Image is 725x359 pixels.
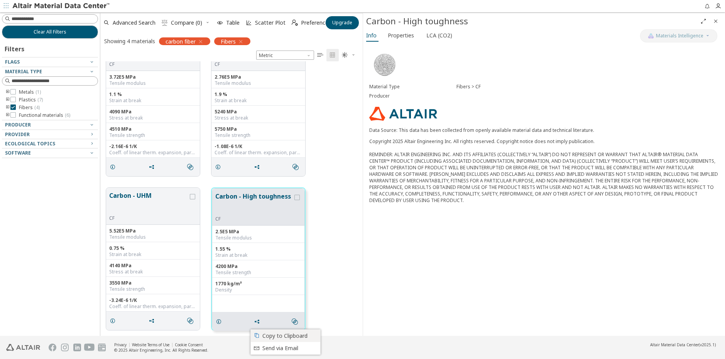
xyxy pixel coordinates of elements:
span: Table [226,20,240,25]
a: Website Terms of Use [132,342,169,347]
span: Info [366,29,377,42]
span: LCA (CO2) [426,29,452,42]
i:  [292,319,298,325]
div: Tensile modulus [109,234,197,240]
div: grid [100,61,363,336]
i:  [292,20,298,26]
span: Scatter Plot [255,20,286,25]
span: Upgrade [332,20,352,26]
span: carbon fiber [166,38,196,45]
span: Metric [256,51,314,60]
i:  [187,164,193,170]
div: Showing 4 materials [104,37,155,45]
div: -2.16E-6 1/K [109,143,197,150]
div: -1.08E-6 1/K [215,143,302,150]
span: Advanced Search [113,20,155,25]
div: Tensile strength [215,270,301,276]
i: toogle group [5,97,10,103]
button: Details [212,314,228,329]
div: 5750 MPa [215,126,302,132]
span: Materials Intelligence [656,33,703,39]
div: Copyright 2025 Altair Engineering Inc. All rights reserved. Copyright notice does not imply publi... [369,138,719,204]
span: ( 7 ) [37,96,43,103]
span: Properties [388,29,414,42]
div: 2.5E5 MPa [215,229,301,235]
a: Privacy [114,342,127,347]
button: Similar search [184,313,200,329]
button: Details [106,313,122,329]
button: Clear All Filters [2,25,98,39]
div: CF [109,61,188,67]
i:  [317,52,323,58]
button: Share [250,314,267,329]
div: Stress at break [215,115,302,121]
button: AI CopilotMaterials Intelligence [640,29,717,42]
img: AI Copilot [648,33,654,39]
div: Strain at break [109,98,197,104]
div: Coeff. of linear therm. expansion, parallel [109,303,197,310]
div: 3550 MPa [109,280,197,286]
div: Strain at break [109,251,197,258]
button: Full Screen [697,15,710,27]
div: 1.55 % [215,246,301,252]
p: Data Source: This data has been collected from openly available material data and technical liter... [369,127,719,133]
span: Preferences [301,20,331,25]
div: 5.52E5 MPa [109,228,197,234]
div: Tensile strength [109,132,197,138]
div: CF [215,61,294,67]
div: Tensile modulus [109,80,197,86]
div: CF [215,216,293,222]
span: Fibers [221,38,236,45]
i: toogle group [5,104,10,111]
div: Tensile strength [215,132,302,138]
div: Density [215,287,301,293]
button: Flags [2,57,98,67]
button: Carbon - UHM [109,191,188,215]
span: Ecological Topics [5,140,55,147]
span: Compare (0) [171,20,202,25]
div: Tensile modulus [215,235,301,241]
div: Fibers > CF [456,84,719,90]
i: toogle group [5,89,10,95]
div: -3.24E-6 1/K [109,297,197,303]
span: Producer [5,121,31,128]
div: 3.72E5 MPa [109,74,197,80]
div: 4200 MPa [215,263,301,270]
span: ( 6 ) [65,112,70,118]
span: Clear All Filters [34,29,66,35]
i:  [342,52,348,58]
i:  [162,20,168,26]
button: Share [145,313,161,329]
button: Table View [314,49,326,61]
span: Flags [5,59,20,65]
span: Fibers [19,104,40,111]
div: 4510 MPa [109,126,197,132]
div: Carbon - High toughness [366,15,698,27]
div: © 2025 Altair Engineering, Inc. All Rights Reserved. [114,347,208,353]
div: 4140 MPa [109,263,197,269]
div: 1.1 % [109,91,197,98]
button: Share [145,159,161,175]
button: Tile View [326,49,339,61]
span: Software [5,150,31,156]
button: Similar search [289,159,305,175]
div: 4090 MPa [109,109,197,115]
img: Logo - Provider [369,107,437,121]
span: Material Type [5,68,42,75]
button: Share [250,159,267,175]
span: Send via Email [262,342,316,354]
div: CF [109,215,188,221]
div: Filters [2,39,28,57]
div: Material Type [369,84,457,90]
i:  [187,318,193,324]
div: 5240 MPa [215,109,302,115]
button: Provider [2,130,98,139]
a: Cookie Consent [175,342,203,347]
div: 2.76E5 MPa [215,74,302,80]
div: Producer [369,93,457,99]
div: Tensile modulus [215,80,302,86]
button: Producer [2,120,98,130]
div: 1770 kg/m³ [215,281,301,287]
span: Functional materials [19,112,70,118]
button: Similar search [288,314,304,329]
